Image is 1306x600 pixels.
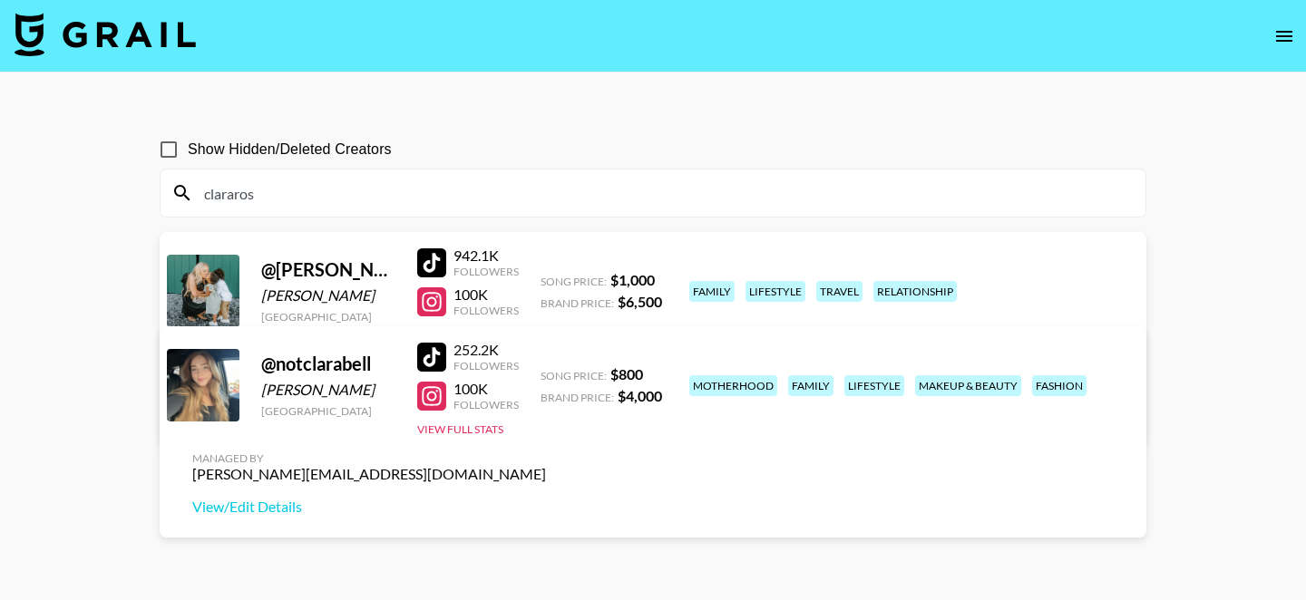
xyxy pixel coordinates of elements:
[788,375,833,396] div: family
[453,359,519,373] div: Followers
[610,271,655,288] strong: $ 1,000
[453,341,519,359] div: 252.2K
[261,404,395,418] div: [GEOGRAPHIC_DATA]
[15,13,196,56] img: Grail Talent
[844,375,904,396] div: lifestyle
[193,179,1135,208] input: Search by User Name
[453,285,519,304] div: 100K
[188,139,392,160] span: Show Hidden/Deleted Creators
[261,381,395,399] div: [PERSON_NAME]
[915,375,1021,396] div: makeup & beauty
[689,375,777,396] div: motherhood
[816,281,863,302] div: travel
[261,310,395,324] div: [GEOGRAPHIC_DATA]
[453,380,519,398] div: 100K
[541,391,614,404] span: Brand Price:
[192,498,546,516] a: View/Edit Details
[873,281,957,302] div: relationship
[746,281,805,302] div: lifestyle
[610,365,643,382] strong: $ 800
[453,304,519,317] div: Followers
[541,369,607,382] span: Song Price:
[192,465,546,483] div: [PERSON_NAME][EMAIL_ADDRESS][DOMAIN_NAME]
[618,387,662,404] strong: $ 4,000
[261,286,395,305] div: [PERSON_NAME]
[541,275,607,288] span: Song Price:
[192,451,546,465] div: Managed By
[453,265,519,278] div: Followers
[1032,375,1087,396] div: fashion
[541,296,614,310] span: Brand Price:
[453,247,519,265] div: 942.1K
[1266,18,1302,54] button: open drawer
[453,398,519,411] div: Followers
[618,293,662,310] strong: $ 6,500
[689,281,735,302] div: family
[261,353,395,375] div: @ notclarabell
[417,422,503,436] button: View Full Stats
[261,258,395,281] div: @ [PERSON_NAME].[PERSON_NAME].bell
